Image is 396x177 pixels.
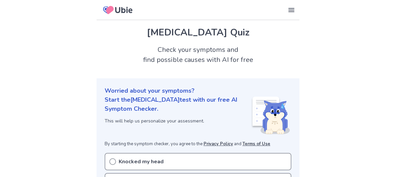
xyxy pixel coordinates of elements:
[105,117,251,124] p: This will help us personalize your assessment.
[105,95,251,113] p: Start the [MEDICAL_DATA] test with our free AI Symptom Checker.
[251,97,290,134] img: Shiba
[105,86,291,95] p: Worried about your symptoms?
[105,25,291,39] h1: [MEDICAL_DATA] Quiz
[242,141,270,147] a: Terms of Use
[97,45,299,65] h2: Check your symptoms and find possible causes with AI for free
[204,141,233,147] a: Privacy Policy
[119,158,164,166] p: Knocked my head
[105,141,291,148] p: By starting the symptom checker, you agree to the and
